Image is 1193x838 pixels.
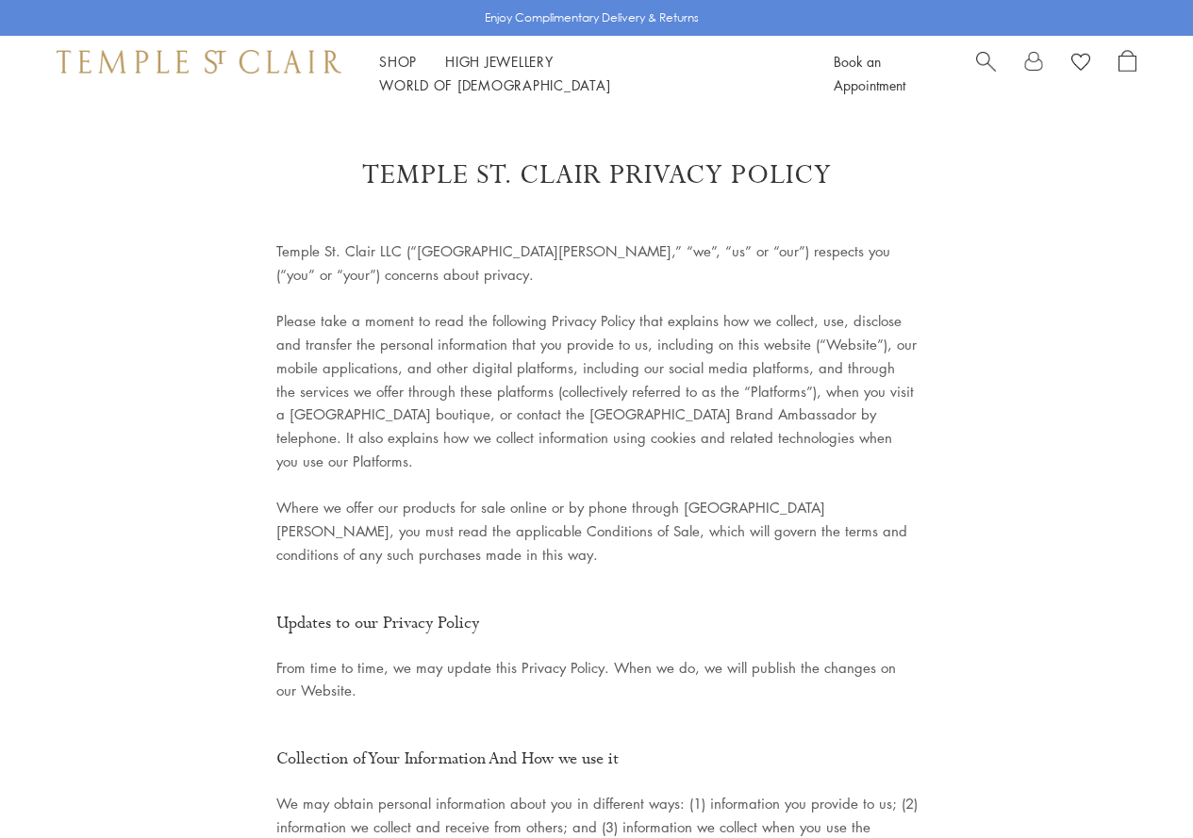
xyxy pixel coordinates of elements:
a: High JewelleryHigh Jewellery [445,52,554,71]
img: Temple St. Clair [57,50,341,73]
p: Enjoy Complimentary Delivery & Returns [485,8,699,27]
a: Open Shopping Bag [1118,50,1136,97]
h2: Updates to our Privacy Policy [276,608,918,639]
nav: Main navigation [379,50,791,97]
p: From time to time, we may update this Privacy Policy. When we do, we will publish the changes on ... [276,656,918,703]
a: View Wishlist [1071,50,1090,78]
a: World of [DEMOGRAPHIC_DATA]World of [DEMOGRAPHIC_DATA] [379,75,610,94]
h1: Temple St. Clair Privacy Policy [75,158,1118,192]
a: ShopShop [379,52,417,71]
p: Temple St. Clair LLC (“[GEOGRAPHIC_DATA][PERSON_NAME],” “we”, “us” or “our”) respects you (“you” ... [276,239,918,567]
a: Book an Appointment [834,52,905,94]
h2: Collection of Your Information And How we use it [276,744,918,775]
iframe: Gorgias live chat messenger [1099,749,1174,819]
a: Search [976,50,996,97]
